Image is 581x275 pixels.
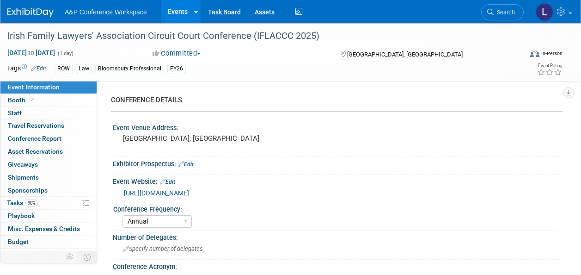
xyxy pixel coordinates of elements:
[55,64,73,74] div: ROW
[0,158,97,171] a: Giveaways
[541,50,563,57] div: In-Person
[31,65,46,72] a: Edit
[8,174,39,181] span: Shipments
[0,249,97,261] a: ROI, Objectives & ROO
[167,64,186,74] div: FY26
[113,231,563,242] div: Number of Delegates:
[8,122,64,129] span: Travel Reservations
[0,107,97,119] a: Staff
[530,50,539,57] img: Format-Inperson.png
[0,236,97,248] a: Budget
[0,184,97,197] a: Sponsorships
[0,119,97,132] a: Travel Reservations
[78,251,97,263] td: Toggle Event Tabs
[113,157,563,169] div: Exhibitor Prospectus:
[178,161,194,168] a: Edit
[7,63,46,74] td: Tags
[0,210,97,222] a: Playbook
[62,251,78,263] td: Personalize Event Tab Strip
[30,97,34,102] i: Booth reservation complete
[537,63,562,68] div: Event Rating
[8,83,60,91] span: Event Information
[111,95,556,105] div: CONFERENCE DETAILS
[8,96,36,104] span: Booth
[123,134,290,143] pre: [GEOGRAPHIC_DATA], [GEOGRAPHIC_DATA]
[0,145,97,158] a: Asset Reservations
[8,212,35,219] span: Playbook
[25,200,38,206] span: 90%
[0,81,97,94] a: Event Information
[123,245,202,252] span: Specify number of delegates
[494,9,515,16] span: Search
[8,161,38,168] span: Giveaways
[65,8,147,16] span: A&P Conference Workspace
[113,202,558,214] div: Conference Frequency:
[0,132,97,145] a: Conference Report
[57,50,73,56] span: (1 day)
[95,64,164,74] div: Bloomsbury Professional
[7,49,55,57] span: [DATE] [DATE]
[8,187,48,194] span: Sponsorships
[8,238,29,245] span: Budget
[124,189,189,197] a: [URL][DOMAIN_NAME]
[8,109,22,117] span: Staff
[8,135,61,142] span: Conference Report
[482,48,563,62] div: Event Format
[7,199,38,206] span: Tasks
[113,175,563,187] div: Event Website:
[149,49,204,58] button: Committed
[0,197,97,209] a: Tasks90%
[113,121,563,132] div: Event Venue Address:
[7,8,54,17] img: ExhibitDay
[0,223,97,235] a: Misc. Expenses & Credits
[113,260,563,271] div: Conference Acronym:
[4,28,515,44] div: Irish Family Lawyers' Association Circuit Court Conference (IFLACCC 2025)
[536,3,553,21] img: Louise Morgan
[8,148,63,155] span: Asset Reservations
[76,64,92,74] div: Law
[8,225,80,232] span: Misc. Expenses & Credits
[347,51,463,58] span: [GEOGRAPHIC_DATA], [GEOGRAPHIC_DATA]
[0,171,97,184] a: Shipments
[160,179,175,185] a: Edit
[481,4,524,20] a: Search
[0,94,97,106] a: Booth
[27,49,36,56] span: to
[8,251,70,258] span: ROI, Objectives & ROO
